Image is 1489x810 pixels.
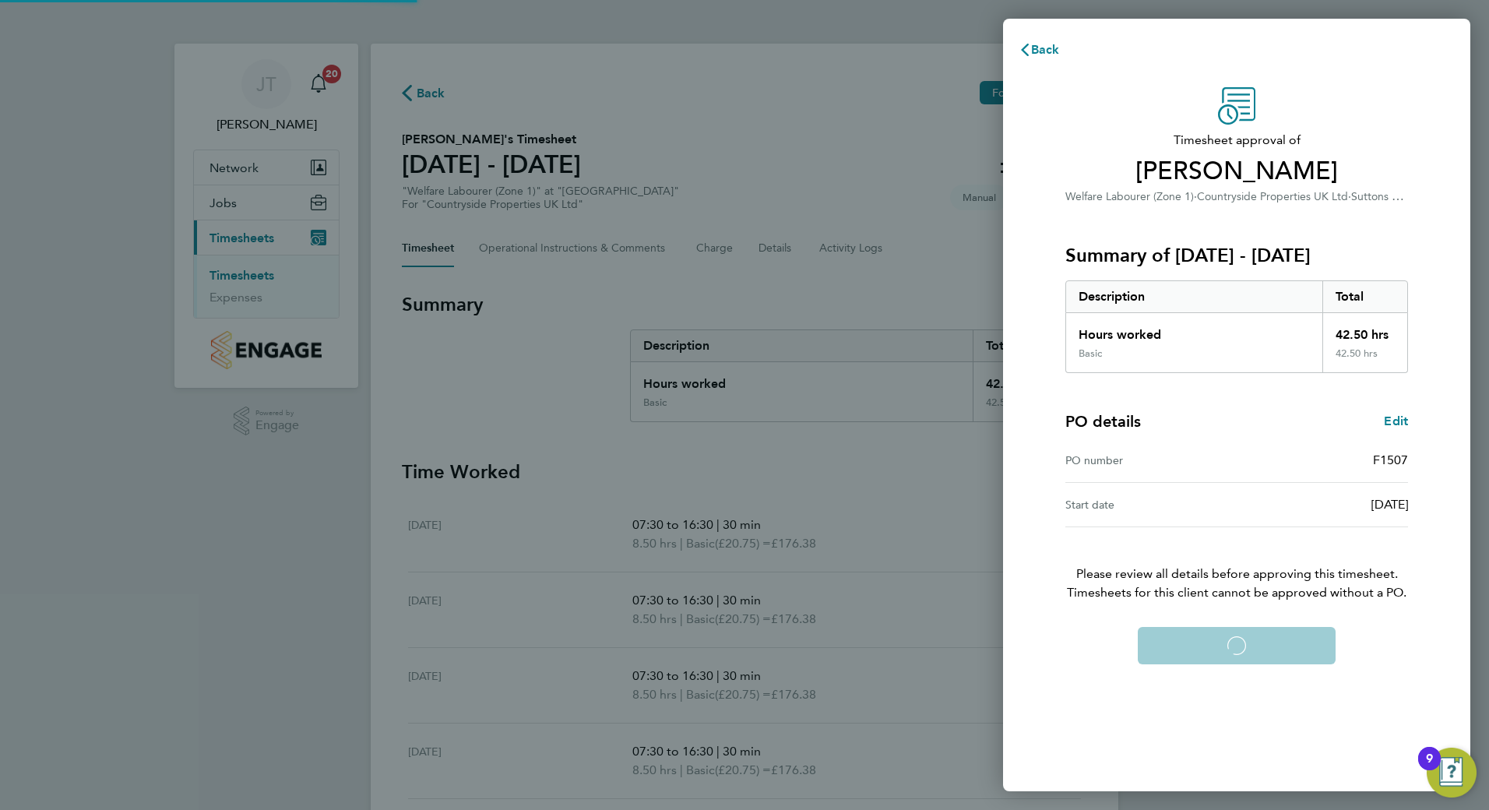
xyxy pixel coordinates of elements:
[1237,495,1408,514] div: [DATE]
[1351,188,1420,203] span: Suttons Wharf
[1065,495,1237,514] div: Start date
[1066,313,1322,347] div: Hours worked
[1065,190,1194,203] span: Welfare Labourer (Zone 1)
[1003,34,1075,65] button: Back
[1194,190,1197,203] span: ·
[1384,412,1408,431] a: Edit
[1384,414,1408,428] span: Edit
[1065,410,1141,432] h4: PO details
[1322,347,1408,372] div: 42.50 hrs
[1066,281,1322,312] div: Description
[1322,313,1408,347] div: 42.50 hrs
[1065,451,1237,470] div: PO number
[1348,190,1351,203] span: ·
[1373,453,1408,467] span: F1507
[1079,347,1102,360] div: Basic
[1427,748,1477,798] button: Open Resource Center, 9 new notifications
[1065,156,1408,187] span: [PERSON_NAME]
[1322,281,1408,312] div: Total
[1426,759,1433,779] div: 9
[1047,583,1427,602] span: Timesheets for this client cannot be approved without a PO.
[1031,42,1060,57] span: Back
[1197,190,1348,203] span: Countryside Properties UK Ltd
[1065,280,1408,373] div: Summary of 04 - 10 Aug 2025
[1065,131,1408,150] span: Timesheet approval of
[1065,243,1408,268] h3: Summary of [DATE] - [DATE]
[1047,527,1427,602] p: Please review all details before approving this timesheet.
